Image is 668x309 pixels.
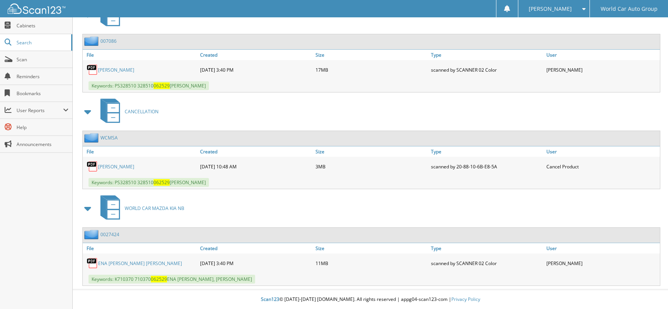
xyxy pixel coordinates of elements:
[17,107,63,114] span: User Reports
[17,124,68,131] span: Help
[17,39,67,46] span: Search
[125,108,159,115] span: CANCELLATION
[429,243,544,254] a: Type
[98,260,182,267] a: ENA [PERSON_NAME] [PERSON_NAME]
[544,159,660,174] div: Cancel Product
[314,243,429,254] a: Size
[73,290,668,309] div: © [DATE]-[DATE] [DOMAIN_NAME]. All rights reserved | appg04-scan123-com |
[84,133,100,143] img: folder2.png
[529,7,572,11] span: [PERSON_NAME]
[17,56,68,63] span: Scan
[98,163,134,170] a: [PERSON_NAME]
[544,146,660,157] a: User
[154,179,170,186] span: 062529
[84,230,100,239] img: folder2.png
[100,38,117,44] a: 007086
[198,243,314,254] a: Created
[429,146,544,157] a: Type
[314,159,429,174] div: 3MB
[96,96,159,127] a: CANCELLATION
[544,243,660,254] a: User
[314,146,429,157] a: Size
[261,296,279,302] span: Scan123
[98,67,134,73] a: [PERSON_NAME]
[89,178,209,187] span: Keywords: PS328510 328510 [PERSON_NAME]
[314,62,429,77] div: 17MB
[87,257,98,269] img: PDF.png
[84,36,100,46] img: folder2.png
[198,50,314,60] a: Created
[198,146,314,157] a: Created
[451,296,480,302] a: Privacy Policy
[17,90,68,97] span: Bookmarks
[544,255,660,271] div: [PERSON_NAME]
[544,50,660,60] a: User
[429,159,544,174] div: scanned by 20-88-10-6B-E8-5A
[89,81,209,90] span: Keywords: PS328510 328510 [PERSON_NAME]
[630,272,668,309] iframe: Chat Widget
[83,243,198,254] a: File
[198,255,314,271] div: [DATE] 3:40 PM
[154,82,170,89] span: 062529
[544,62,660,77] div: [PERSON_NAME]
[96,193,184,223] a: WORLD CAR MAZDA KIA NB
[314,255,429,271] div: 11MB
[429,255,544,271] div: scanned by SCANNER 02 Color
[83,146,198,157] a: File
[151,276,167,282] span: 062529
[198,159,314,174] div: [DATE] 10:48 AM
[8,3,65,14] img: scan123-logo-white.svg
[100,134,118,141] a: WCMSA
[17,141,68,148] span: Announcements
[83,50,198,60] a: File
[87,161,98,172] img: PDF.png
[125,205,184,212] span: WORLD CAR MAZDA KIA NB
[601,7,658,11] span: World Car Auto Group
[17,22,68,29] span: Cabinets
[89,275,255,284] span: Keywords: K710370 710370 ENA [PERSON_NAME], [PERSON_NAME]
[100,231,119,238] a: 0027424
[429,62,544,77] div: scanned by SCANNER 02 Color
[198,62,314,77] div: [DATE] 3:40 PM
[17,73,68,80] span: Reminders
[429,50,544,60] a: Type
[314,50,429,60] a: Size
[87,64,98,76] img: PDF.png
